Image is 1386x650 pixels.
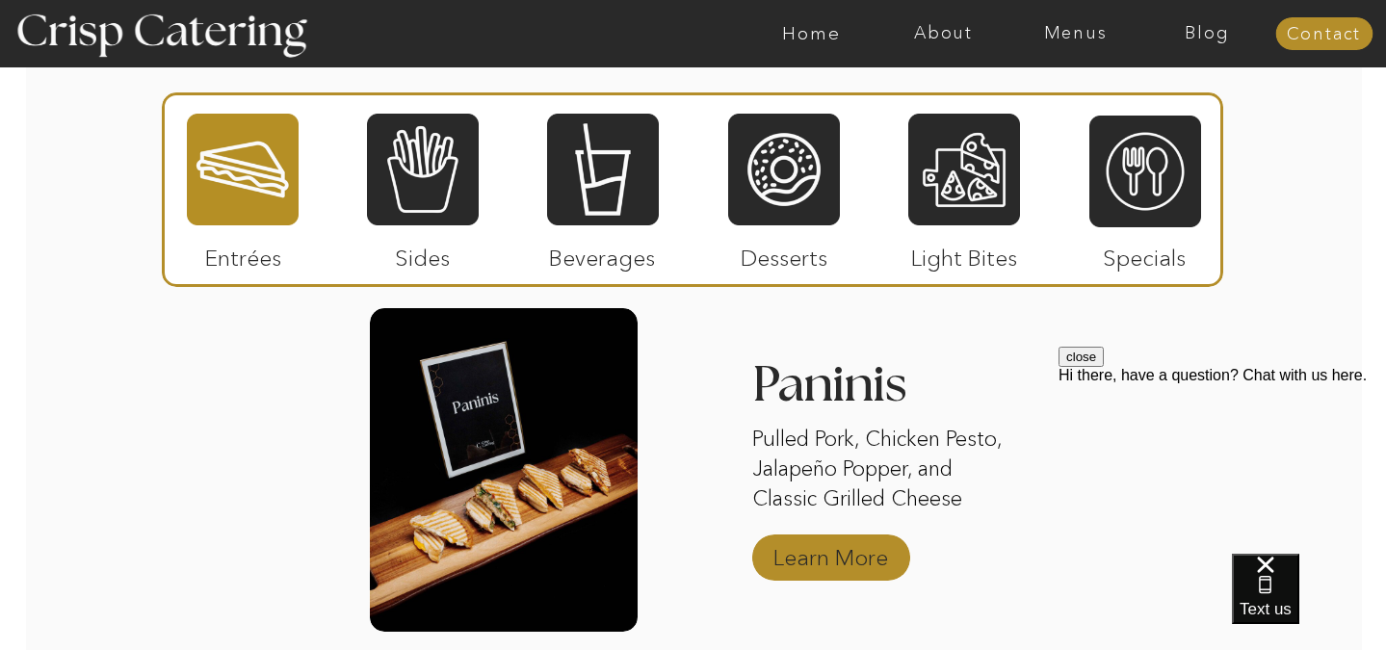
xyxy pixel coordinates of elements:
[1059,347,1386,578] iframe: podium webchat widget prompt
[1232,554,1386,650] iframe: podium webchat widget bubble
[538,225,667,281] p: Beverages
[745,24,877,43] a: Home
[752,360,1020,422] h3: Paninis
[1275,25,1373,44] a: Contact
[877,24,1009,43] a: About
[179,225,307,281] p: Entrées
[901,225,1029,281] p: Light Bites
[1081,225,1209,281] p: Specials
[767,525,895,581] a: Learn More
[1009,24,1141,43] a: Menus
[752,425,1020,517] p: Pulled Pork, Chicken Pesto, Jalapeño Popper, and Classic Grilled Cheese
[1141,24,1273,43] a: Blog
[720,225,849,281] p: Desserts
[358,225,486,281] p: Sides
